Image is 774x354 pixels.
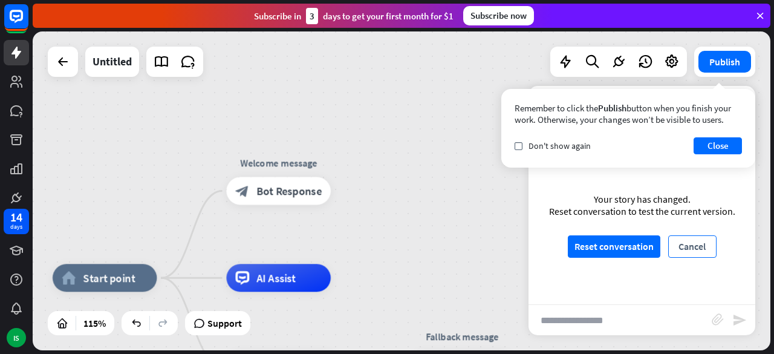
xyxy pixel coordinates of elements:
[10,5,46,41] button: Open LiveChat chat widget
[10,212,22,223] div: 14
[83,271,135,285] span: Start point
[598,102,626,114] span: Publish
[256,271,296,285] span: AI Assist
[235,184,249,198] i: block_bot_response
[668,235,717,258] button: Cancel
[549,205,735,217] div: Reset conversation to test the current version.
[93,47,132,77] div: Untitled
[80,313,109,333] div: 115%
[254,8,454,24] div: Subscribe in days to get your first month for $1
[568,235,660,258] button: Reset conversation
[400,330,525,344] div: Fallback message
[712,313,724,326] i: block_attachment
[10,223,22,231] div: days
[549,193,735,205] div: Your story has changed.
[694,137,742,154] button: Close
[528,140,591,151] span: Don't show again
[732,313,747,327] i: send
[4,209,29,234] a: 14 days
[515,102,742,125] div: Remember to click the button when you finish your work. Otherwise, your changes won’t be visible ...
[207,313,242,333] span: Support
[216,156,341,170] div: Welcome message
[306,8,318,24] div: 3
[62,271,76,285] i: home_2
[463,6,534,25] div: Subscribe now
[698,51,751,73] button: Publish
[7,328,26,347] div: IS
[256,184,322,198] span: Bot Response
